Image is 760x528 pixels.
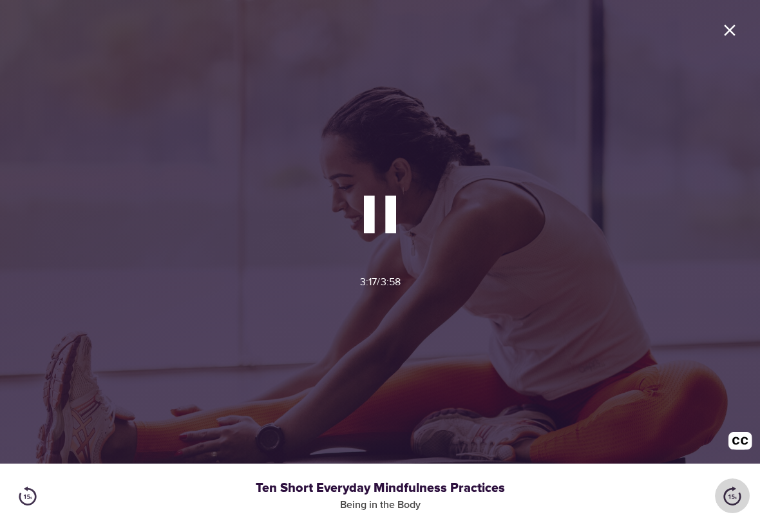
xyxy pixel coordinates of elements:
[55,498,705,513] div: Being in the Body
[340,275,420,290] div: 3:17 / 3:58
[55,479,705,498] div: Ten Short Everyday Mindfulness Practices
[728,432,752,456] img: open_caption.svg
[18,486,37,505] img: 15s_prev.svg
[723,486,742,505] img: 15s_next.svg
